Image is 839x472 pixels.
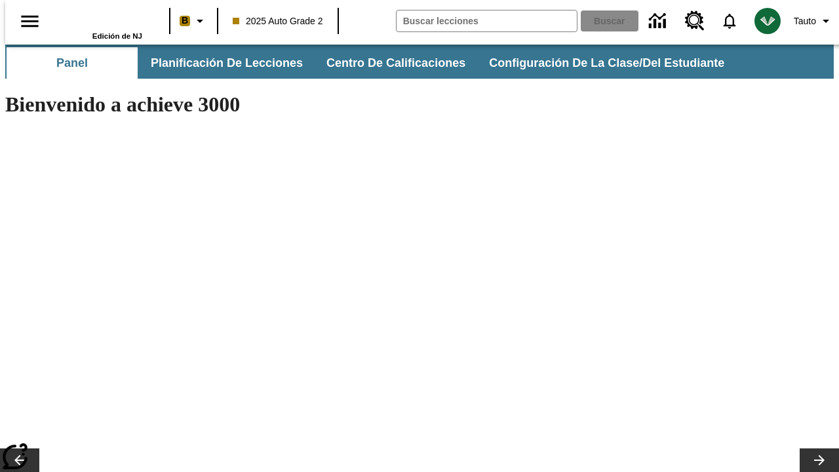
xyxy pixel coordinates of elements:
button: Planificación de lecciones [140,47,313,79]
span: 2025 Auto Grade 2 [233,14,323,28]
a: Centro de recursos, Se abrirá en una pestaña nueva. [677,3,712,39]
button: Configuración de la clase/del estudiante [478,47,735,79]
button: Escoja un nuevo avatar [747,4,789,38]
input: Buscar campo [397,10,577,31]
span: B [182,12,188,29]
button: Boost El color de la clase es anaranjado claro. Cambiar el color de la clase. [174,9,213,33]
button: Abrir el menú lateral [10,2,49,41]
span: Tauto [794,14,816,28]
span: Edición de NJ [92,32,142,40]
div: Subbarra de navegación [5,47,736,79]
a: Portada [57,6,142,32]
button: Perfil/Configuración [789,9,839,33]
img: avatar image [754,8,781,34]
button: Centro de calificaciones [316,47,476,79]
h1: Bienvenido a achieve 3000 [5,92,572,117]
a: Centro de información [641,3,677,39]
div: Portada [57,5,142,40]
div: Subbarra de navegación [5,45,834,79]
a: Notificaciones [712,4,747,38]
button: Panel [7,47,138,79]
button: Carrusel de lecciones, seguir [800,448,839,472]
